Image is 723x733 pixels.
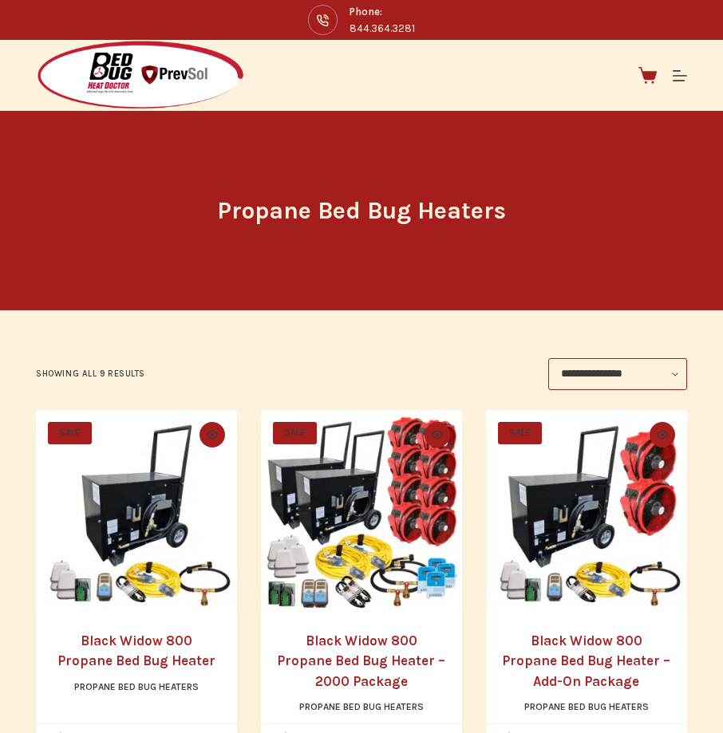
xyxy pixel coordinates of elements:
p: Showing all 9 results [36,367,145,381]
img: Prevsol/Bed Bug Heat Doctor [36,40,245,111]
button: Quick view toggle [650,422,675,447]
button: Quick view toggle [425,422,450,447]
span: SALE [48,422,92,444]
button: Quick view toggle [200,422,225,447]
span: Phone: [350,3,415,20]
h1: Propane Bed Bug Heaters [62,193,661,229]
a: Propane Bed Bug Heaters [299,701,424,712]
a: Propane Bed Bug Heaters [524,701,649,712]
span: SALE [498,422,542,444]
a: Black Widow 800 Propane Bed Bug Heater - 2000 Package [261,410,462,611]
a: Black Widow 800 Propane Bed Bug Heater [57,633,215,669]
a: Black Widow 800 Propane Bed Bug Heater [36,410,237,611]
button: Menu [673,69,687,83]
a: Black Widow 800 Propane Bed Bug Heater – Add-On Package [502,633,670,689]
select: Shop order [548,358,687,390]
a: 844.364.3281 [350,22,415,34]
a: Propane Bed Bug Heaters [74,681,199,692]
a: Black Widow 800 Propane Bed Bug Heater – 2000 Package [277,633,445,689]
a: Black Widow 800 Propane Bed Bug Heater - Add-On Package [486,410,687,611]
span: SALE [273,422,317,444]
